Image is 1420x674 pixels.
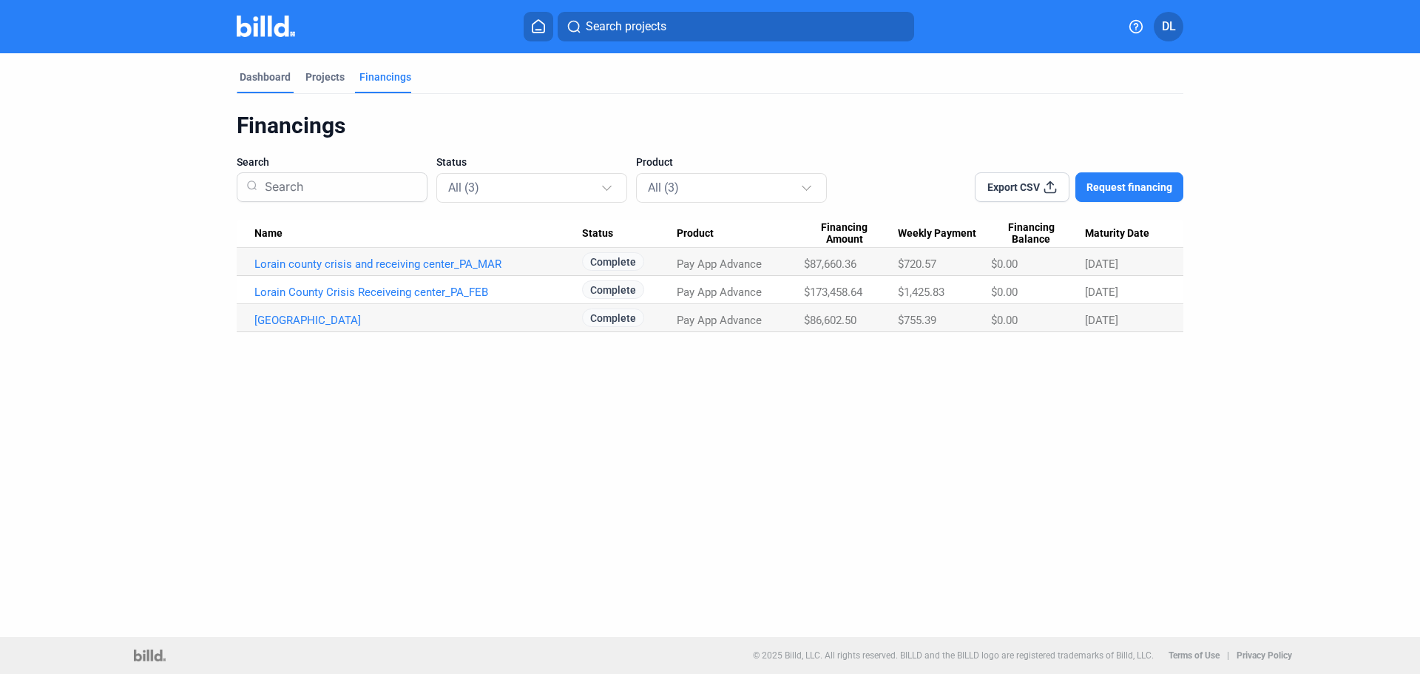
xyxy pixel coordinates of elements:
p: © 2025 Billd, LLC. All rights reserved. BILLD and the BILLD logo are registered trademarks of Bil... [753,650,1154,661]
span: Product [636,155,673,169]
div: Financings [237,112,1183,140]
span: Export CSV [987,180,1040,195]
div: Status [582,227,677,240]
span: Status [582,227,613,240]
span: Name [254,227,283,240]
img: Billd Company Logo [237,16,295,37]
mat-select-trigger: All (3) [648,181,679,195]
span: $86,602.50 [804,314,856,327]
span: Financing Amount [804,221,885,246]
span: Weekly Payment [898,227,976,240]
span: Complete [582,309,644,327]
span: Financing Balance [991,221,1072,246]
span: DL [1162,18,1176,36]
button: Export CSV [975,172,1069,202]
span: $87,660.36 [804,257,856,271]
div: Financings [359,70,411,84]
div: Weekly Payment [898,227,990,240]
mat-select-trigger: All (3) [448,181,479,195]
span: $0.00 [991,314,1018,327]
div: Product [677,227,804,240]
div: Financing Amount [804,221,898,246]
div: Financing Balance [991,221,1085,246]
span: $0.00 [991,286,1018,299]
b: Terms of Use [1169,650,1220,661]
span: [DATE] [1085,286,1118,299]
div: Dashboard [240,70,291,84]
span: Complete [582,252,644,271]
span: Search projects [586,18,666,36]
b: Privacy Policy [1237,650,1292,661]
button: Request financing [1075,172,1183,202]
p: | [1227,650,1229,661]
span: $1,425.83 [898,286,944,299]
input: Search [259,168,418,206]
button: Search projects [558,12,914,41]
span: Product [677,227,714,240]
span: $720.57 [898,257,936,271]
span: Complete [582,280,644,299]
div: Name [254,227,582,240]
span: $0.00 [991,257,1018,271]
span: Maturity Date [1085,227,1149,240]
a: Lorain county crisis and receiving center_PA_MAR [254,257,582,271]
span: $173,458.64 [804,286,862,299]
a: Lorain County Crisis Receiveing center_PA_FEB [254,286,582,299]
span: Pay App Advance [677,314,762,327]
span: [DATE] [1085,314,1118,327]
span: $755.39 [898,314,936,327]
a: [GEOGRAPHIC_DATA] [254,314,582,327]
span: Pay App Advance [677,257,762,271]
span: [DATE] [1085,257,1118,271]
button: DL [1154,12,1183,41]
img: logo [134,650,166,661]
span: Status [436,155,467,169]
span: Request financing [1086,180,1172,195]
span: Pay App Advance [677,286,762,299]
span: Search [237,155,269,169]
div: Maturity Date [1085,227,1166,240]
div: Projects [305,70,345,84]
